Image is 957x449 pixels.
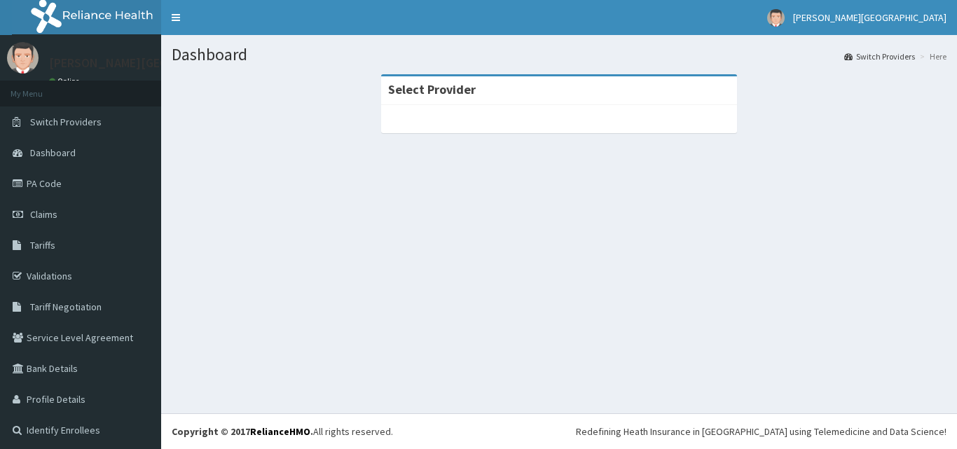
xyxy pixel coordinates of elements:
img: User Image [767,9,785,27]
a: Switch Providers [844,50,915,62]
span: Dashboard [30,146,76,159]
a: Online [49,76,83,86]
p: [PERSON_NAME][GEOGRAPHIC_DATA] [49,57,256,69]
img: User Image [7,42,39,74]
strong: Select Provider [388,81,476,97]
footer: All rights reserved. [161,413,957,449]
span: Switch Providers [30,116,102,128]
span: Tariff Negotiation [30,301,102,313]
span: Tariffs [30,239,55,251]
a: RelianceHMO [250,425,310,438]
h1: Dashboard [172,46,946,64]
li: Here [916,50,946,62]
span: Claims [30,208,57,221]
span: [PERSON_NAME][GEOGRAPHIC_DATA] [793,11,946,24]
strong: Copyright © 2017 . [172,425,313,438]
div: Redefining Heath Insurance in [GEOGRAPHIC_DATA] using Telemedicine and Data Science! [576,424,946,438]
